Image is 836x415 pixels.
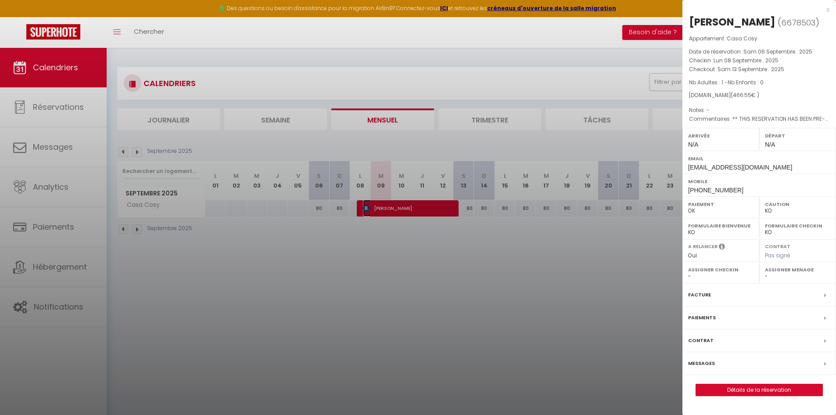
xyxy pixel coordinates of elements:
label: Départ [765,131,830,140]
a: Détails de la réservation [696,384,822,396]
span: Nb Enfants : 0 [728,79,764,86]
p: Commentaires : [689,115,829,123]
label: Mobile [688,177,830,186]
span: - [707,106,710,114]
span: Nb Adultes : 1 - [689,79,764,86]
label: Contrat [765,243,790,249]
span: Sam 13 Septembre . 2025 [718,65,784,73]
div: [DOMAIN_NAME] [689,91,829,100]
span: ( ) [778,16,819,29]
button: Ouvrir le widget de chat LiveChat [7,4,33,30]
label: Facture [688,290,711,300]
span: Pas signé [765,252,790,259]
label: Assigner Menage [765,265,830,274]
label: Contrat [688,336,714,345]
div: [PERSON_NAME] [689,15,775,29]
button: Détails de la réservation [696,384,823,396]
label: Paiements [688,313,716,322]
label: Formulaire Checkin [765,221,830,230]
label: Assigner Checkin [688,265,753,274]
p: Appartement : [689,34,829,43]
span: Casa Cosy [727,35,757,42]
span: N/A [688,141,698,148]
label: Caution [765,200,830,209]
p: Checkout : [689,65,829,74]
span: 466.55 [733,91,751,99]
span: Lun 08 Septembre . 2025 [714,57,779,64]
i: Sélectionner OUI si vous souhaiter envoyer les séquences de messages post-checkout [719,243,725,253]
span: Sam 06 Septembre . 2025 [743,48,812,55]
label: Messages [688,359,715,368]
label: Arrivée [688,131,753,140]
label: Formulaire Bienvenue [688,221,753,230]
p: Checkin : [689,56,829,65]
label: Paiement [688,200,753,209]
label: Email [688,154,830,163]
span: N/A [765,141,775,148]
span: ( € ) [731,91,759,99]
span: [EMAIL_ADDRESS][DOMAIN_NAME] [688,164,792,171]
div: x [682,4,829,15]
span: 6678503 [781,17,815,28]
label: A relancer [688,243,718,250]
span: [PHONE_NUMBER] [688,187,743,194]
p: Date de réservation : [689,47,829,56]
p: Notes : [689,106,829,115]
